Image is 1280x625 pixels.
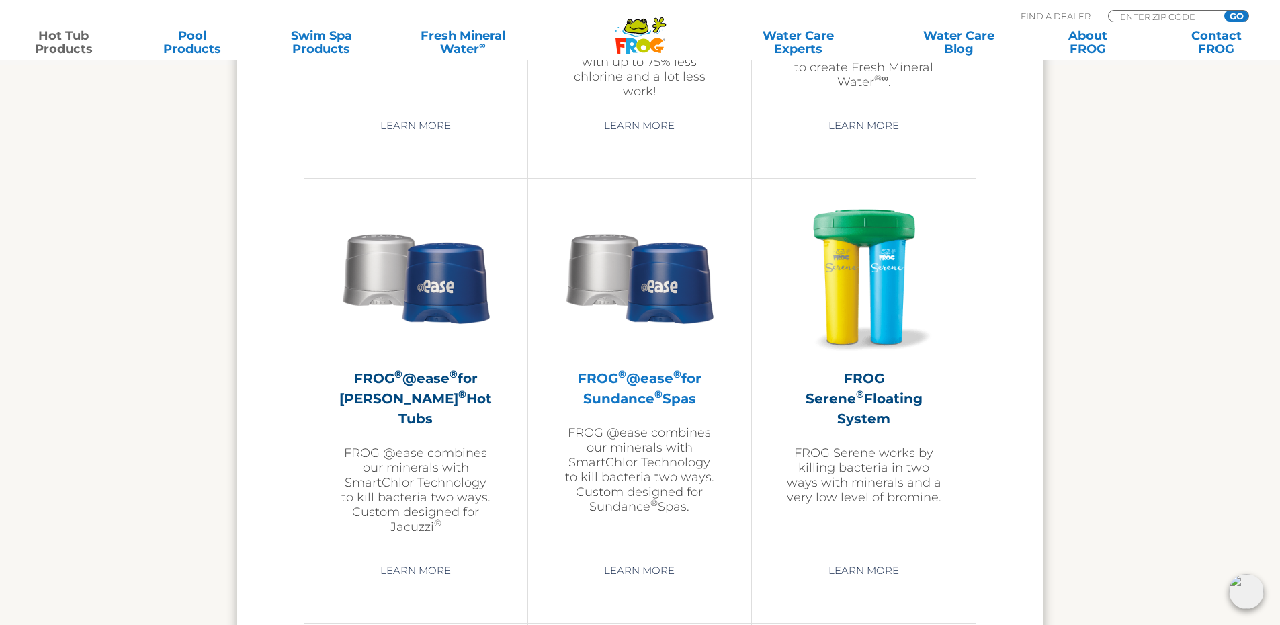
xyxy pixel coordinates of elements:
sup: ® [394,368,402,380]
p: Find A Dealer [1021,10,1091,22]
h2: FROG @ease for Sundance Spas [562,368,718,409]
sup: ® [856,388,864,401]
a: Learn More [365,114,466,138]
a: Learn More [589,558,690,583]
p: FROG Serene works by killing bacteria in two ways with minerals and a very low level of bromine. [785,446,942,505]
p: FROG @ease combines our minerals with SmartChlor Technology to kill bacteria two ways. Custom des... [562,425,718,514]
sup: ∞ [882,73,888,83]
sup: ® [618,368,626,380]
a: Learn More [813,558,914,583]
p: FROG @ease combines our minerals with SmartChlor Technology to kill bacteria two ways. Custom des... [338,446,494,534]
a: Learn More [365,558,466,583]
a: Hot TubProducts [13,29,114,56]
sup: ® [450,368,458,380]
a: Water CareBlog [908,29,1009,56]
sup: ® [650,497,658,508]
a: ContactFROG [1166,29,1267,56]
a: Learn More [589,114,690,138]
h2: FROG @ease for [PERSON_NAME] Hot Tubs [338,368,494,429]
a: Learn More [813,114,914,138]
a: FROG®@ease®for [PERSON_NAME]®Hot TubsFROG @ease combines our minerals with SmartChlor Technology ... [338,199,494,548]
img: hot-tub-product-serene-floater-300x300.png [786,199,942,355]
input: Zip Code Form [1119,11,1209,22]
h2: FROG Serene Floating System [785,368,942,429]
a: PoolProducts [142,29,243,56]
a: Fresh MineralWater∞ [400,29,525,56]
sup: ® [434,517,441,528]
sup: ® [673,368,681,380]
a: Water CareExperts [717,29,880,56]
sup: ® [458,388,466,401]
img: openIcon [1229,574,1264,609]
a: AboutFROG [1037,29,1138,56]
a: Swim SpaProducts [271,29,372,56]
img: Sundance-cartridges-2-300x300.png [562,199,718,355]
a: FROG Serene®Floating SystemFROG Serene works by killing bacteria in two ways with minerals and a ... [785,199,942,548]
sup: ® [654,388,663,401]
a: FROG®@ease®for Sundance®SpasFROG @ease combines our minerals with SmartChlor Technology to kill b... [562,199,718,548]
sup: ∞ [479,40,486,50]
input: GO [1224,11,1248,22]
img: Sundance-cartridges-2-300x300.png [338,199,494,355]
sup: ® [874,73,882,83]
